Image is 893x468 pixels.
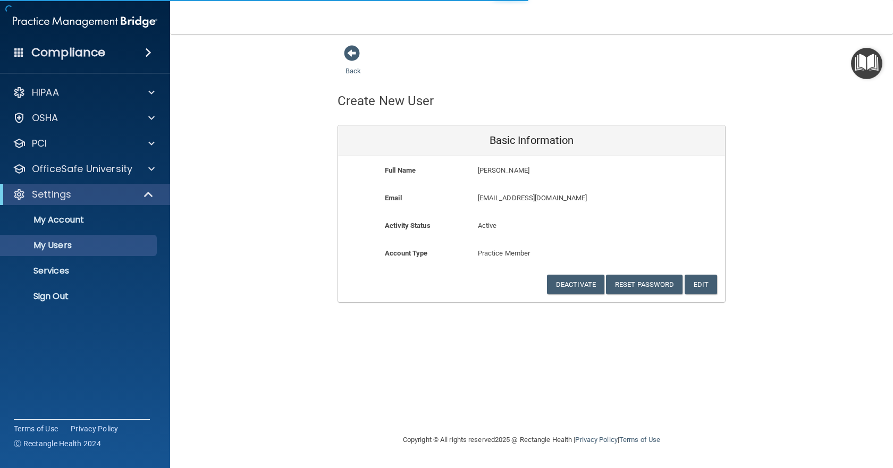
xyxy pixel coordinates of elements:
[71,423,119,434] a: Privacy Policy
[385,249,427,257] b: Account Type
[32,86,59,99] p: HIPAA
[14,423,58,434] a: Terms of Use
[385,166,416,174] b: Full Name
[32,112,58,124] p: OSHA
[13,137,155,150] a: PCI
[14,438,101,449] span: Ⓒ Rectangle Health 2024
[478,219,586,232] p: Active
[478,164,647,177] p: [PERSON_NAME]
[575,436,617,444] a: Privacy Policy
[338,423,726,457] div: Copyright © All rights reserved 2025 @ Rectangle Health | |
[13,163,155,175] a: OfficeSafe University
[478,247,586,260] p: Practice Member
[478,192,647,205] p: [EMAIL_ADDRESS][DOMAIN_NAME]
[32,188,71,201] p: Settings
[338,94,434,108] h4: Create New User
[685,275,717,294] button: Edit
[385,222,431,229] b: Activity Status
[32,137,47,150] p: PCI
[7,240,152,251] p: My Users
[32,163,132,175] p: OfficeSafe University
[346,54,361,75] a: Back
[7,215,152,225] p: My Account
[619,436,660,444] a: Terms of Use
[7,266,152,276] p: Services
[13,11,157,32] img: PMB logo
[851,48,882,79] button: Open Resource Center
[13,112,155,124] a: OSHA
[31,45,105,60] h4: Compliance
[338,125,725,156] div: Basic Information
[606,275,683,294] button: Reset Password
[13,188,154,201] a: Settings
[385,194,402,202] b: Email
[13,86,155,99] a: HIPAA
[547,275,604,294] button: Deactivate
[7,291,152,302] p: Sign Out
